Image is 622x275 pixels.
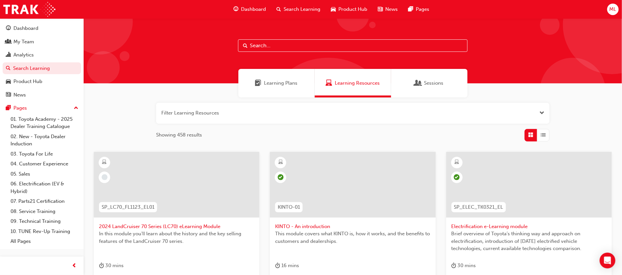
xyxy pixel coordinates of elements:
[278,203,300,211] span: KINTO-01
[541,131,546,139] span: List
[326,79,332,87] span: Learning Resources
[255,79,262,87] span: Learning Plans
[416,6,429,13] span: Pages
[102,174,108,180] span: learningRecordVerb_NONE-icon
[3,2,55,17] img: Trak
[610,6,616,13] span: ML
[238,39,468,52] input: Search...
[278,158,283,167] span: learningResourceType_ELEARNING-icon
[72,262,77,270] span: prev-icon
[3,102,81,114] button: Pages
[454,174,460,180] span: learningRecordVerb_COMPLETE-icon
[264,79,298,87] span: Learning Plans
[8,149,81,159] a: 03. Toyota For Life
[99,262,104,270] span: duration-icon
[6,39,11,45] span: people-icon
[6,26,11,32] span: guage-icon
[451,223,607,230] span: Electrification e-Learning module
[13,78,42,85] div: Product Hub
[271,3,326,16] a: search-iconSearch Learning
[275,262,299,270] div: 16 mins
[6,66,10,72] span: search-icon
[3,36,81,48] a: My Team
[6,79,11,85] span: car-icon
[6,92,11,98] span: news-icon
[403,3,434,16] a: pages-iconPages
[8,206,81,217] a: 08. Service Training
[424,79,444,87] span: Sessions
[6,105,11,111] span: pages-icon
[454,203,503,211] span: SP_ELEC_TK0321_EL
[529,131,533,139] span: Grid
[338,6,367,13] span: Product Hub
[8,169,81,179] a: 05. Sales
[243,42,248,50] span: Search
[451,262,476,270] div: 30 mins
[3,21,81,102] button: DashboardMy TeamAnalyticsSearch LearningProduct HubNews
[454,158,459,167] span: learningResourceType_ELEARNING-icon
[8,132,81,149] a: 02. New - Toyota Dealer Induction
[3,22,81,34] a: Dashboard
[275,223,430,230] span: KINTO - An introduction
[8,236,81,246] a: All Pages
[102,158,107,167] span: learningResourceType_ELEARNING-icon
[275,230,430,245] span: This module covers what KINTO is, how it works, and the benefits to customers and dealerships.
[156,131,202,139] span: Showing 458 results
[238,69,315,97] a: Learning PlansLearning Plans
[600,253,615,268] div: Open Intercom Messenger
[275,262,280,270] span: duration-icon
[3,62,81,74] a: Search Learning
[241,6,266,13] span: Dashboard
[3,49,81,61] a: Analytics
[326,3,372,16] a: car-iconProduct Hub
[385,6,398,13] span: News
[228,3,271,16] a: guage-iconDashboard
[276,5,281,13] span: search-icon
[102,203,154,211] span: SP_LC70_FL1123_EL01
[315,69,391,97] a: Learning ResourcesLearning Resources
[8,226,81,237] a: 10. TUNE Rev-Up Training
[13,38,34,46] div: My Team
[607,4,619,15] button: ML
[99,223,254,230] span: 2024 LandCruiser 70 Series (LC70) eLearning Module
[8,196,81,206] a: 07. Parts21 Certification
[451,262,456,270] span: duration-icon
[8,179,81,196] a: 06. Electrification (EV & Hybrid)
[3,89,81,101] a: News
[284,6,320,13] span: Search Learning
[372,3,403,16] a: news-iconNews
[378,5,383,13] span: news-icon
[451,230,607,252] span: Brief overview of Toyota’s thinking way and approach on electrification, introduction of [DATE] e...
[13,25,38,32] div: Dashboard
[99,230,254,245] span: In this module you'll learn about the history and the key selling features of the LandCruiser 70 ...
[8,159,81,169] a: 04. Customer Experience
[6,52,11,58] span: chart-icon
[331,5,336,13] span: car-icon
[13,51,34,59] div: Analytics
[539,109,544,117] button: Open the filter
[8,216,81,226] a: 09. Technical Training
[74,104,78,113] span: up-icon
[278,174,284,180] span: learningRecordVerb_PASS-icon
[335,79,380,87] span: Learning Resources
[3,75,81,88] a: Product Hub
[233,5,238,13] span: guage-icon
[13,104,27,112] div: Pages
[13,91,26,99] div: News
[8,114,81,132] a: 01. Toyota Academy - 2025 Dealer Training Catalogue
[415,79,422,87] span: Sessions
[99,262,124,270] div: 30 mins
[391,69,468,97] a: SessionsSessions
[408,5,413,13] span: pages-icon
